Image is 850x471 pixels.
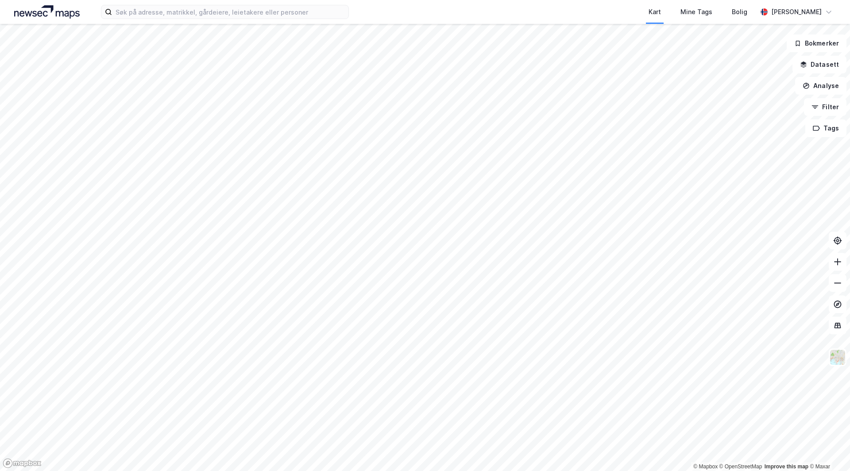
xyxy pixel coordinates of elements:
[806,429,850,471] iframe: Chat Widget
[649,7,661,17] div: Kart
[804,98,846,116] button: Filter
[14,5,80,19] img: logo.a4113a55bc3d86da70a041830d287a7e.svg
[792,56,846,73] button: Datasett
[765,463,808,470] a: Improve this map
[693,463,718,470] a: Mapbox
[806,429,850,471] div: Kontrollprogram for chat
[805,119,846,137] button: Tags
[719,463,762,470] a: OpenStreetMap
[787,34,846,52] button: Bokmerker
[732,7,747,17] div: Bolig
[795,77,846,95] button: Analyse
[3,458,42,468] a: Mapbox homepage
[829,349,846,366] img: Z
[680,7,712,17] div: Mine Tags
[771,7,822,17] div: [PERSON_NAME]
[112,5,348,19] input: Søk på adresse, matrikkel, gårdeiere, leietakere eller personer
